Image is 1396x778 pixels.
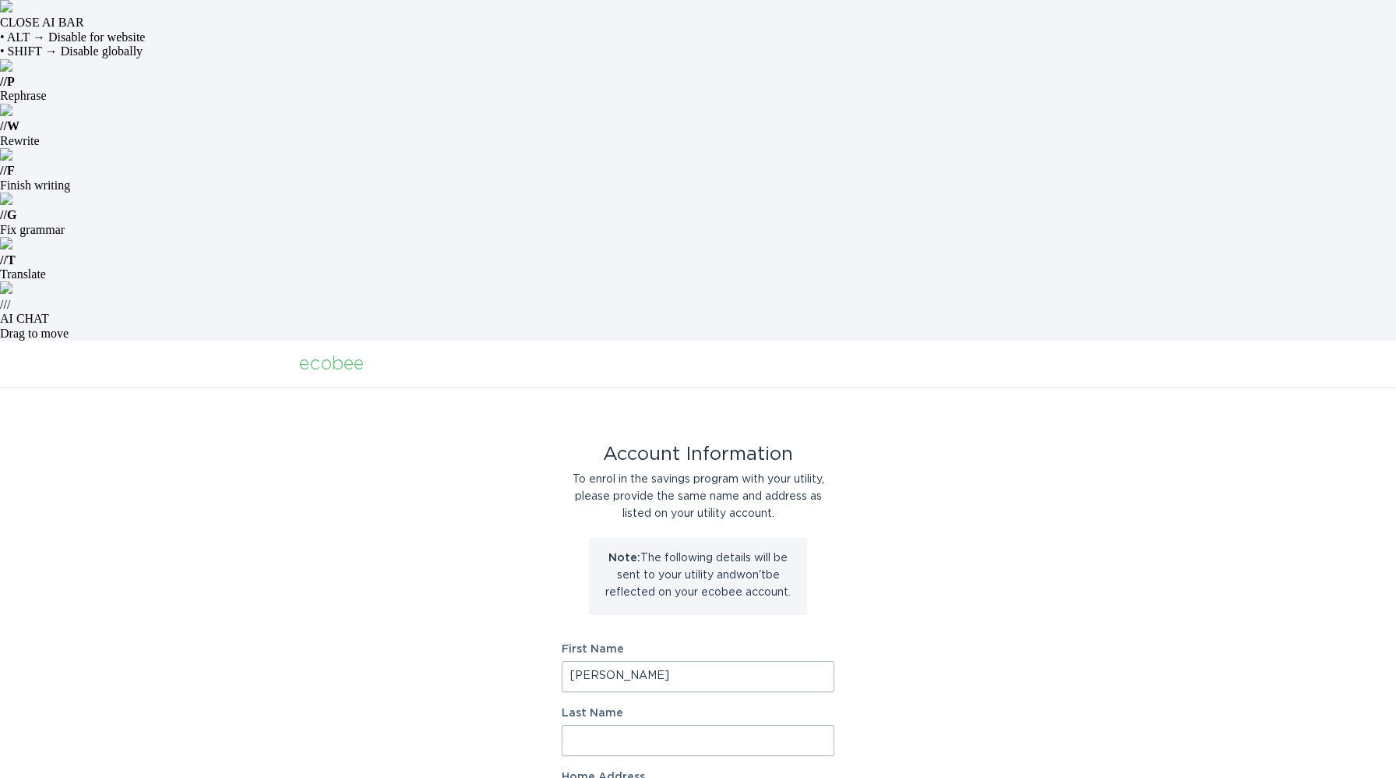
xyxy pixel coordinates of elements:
[562,446,834,463] div: Account Information
[608,553,640,564] strong: Note:
[299,355,364,373] div: ecobee
[562,471,834,522] div: To enrol in the savings program with your utility, please provide the same name and address as li...
[562,644,834,655] label: First Name
[601,550,795,601] p: The following details will be sent to your utility and won't be reflected on your ecobee account.
[562,708,834,719] label: Last Name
